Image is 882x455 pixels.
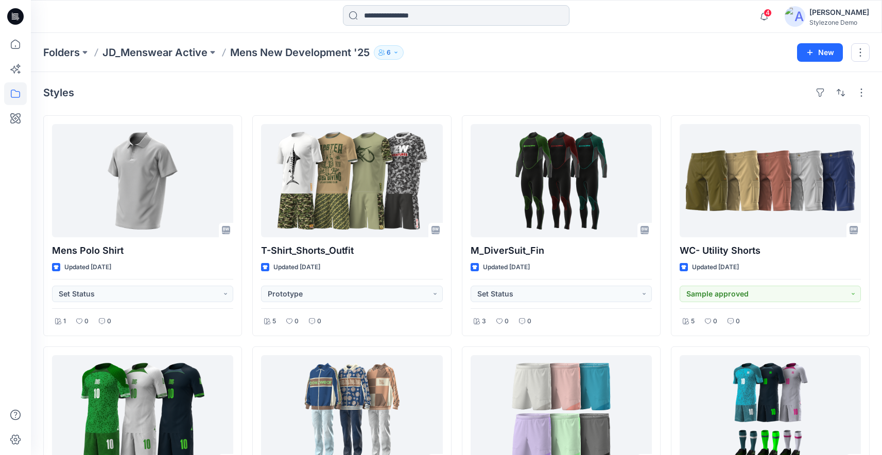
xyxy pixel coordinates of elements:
[295,316,299,327] p: 0
[102,45,207,60] a: JD_Menswear Active
[107,316,111,327] p: 0
[63,316,66,327] p: 1
[680,243,861,258] p: WC- Utility Shorts
[230,45,370,60] p: Mens New Development '25
[273,262,320,273] p: Updated [DATE]
[374,45,404,60] button: 6
[261,243,442,258] p: T-Shirt_Shorts_Outfit
[527,316,531,327] p: 0
[692,262,739,273] p: Updated [DATE]
[43,45,80,60] a: Folders
[64,262,111,273] p: Updated [DATE]
[482,316,486,327] p: 3
[471,124,652,237] a: M_DiverSuit_Fin
[317,316,321,327] p: 0
[505,316,509,327] p: 0
[785,6,805,27] img: avatar
[691,316,695,327] p: 5
[84,316,89,327] p: 0
[483,262,530,273] p: Updated [DATE]
[52,243,233,258] p: Mens Polo Shirt
[261,124,442,237] a: T-Shirt_Shorts_Outfit
[43,86,74,99] h4: Styles
[764,9,772,17] span: 4
[809,19,869,26] div: Stylezone Demo
[809,6,869,19] div: [PERSON_NAME]
[387,47,391,58] p: 6
[736,316,740,327] p: 0
[713,316,717,327] p: 0
[52,124,233,237] a: Mens Polo Shirt
[272,316,276,327] p: 5
[797,43,843,62] button: New
[471,243,652,258] p: M_DiverSuit_Fin
[680,124,861,237] a: WC- Utility Shorts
